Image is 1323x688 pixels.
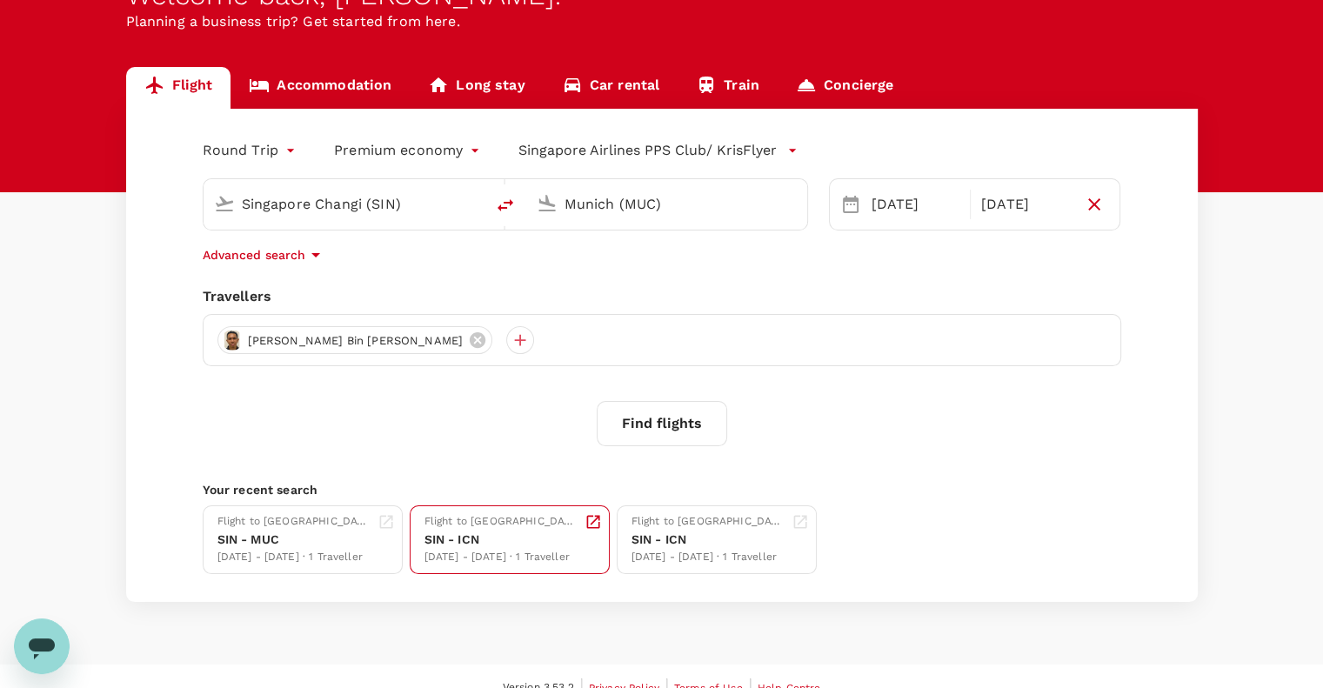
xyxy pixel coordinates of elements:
button: Find flights [597,401,727,446]
a: Accommodation [231,67,410,109]
div: [DATE] - [DATE] · 1 Traveller [631,549,785,566]
button: Open [472,202,476,205]
div: [DATE] [865,187,966,222]
p: Singapore Airlines PPS Club/ KrisFlyer [518,140,777,161]
div: [DATE] [974,187,1076,222]
a: Train [678,67,778,109]
p: Advanced search [203,246,305,264]
div: Premium economy [334,137,484,164]
p: Planning a business trip? Get started from here. [126,11,1198,32]
div: Travellers [203,286,1121,307]
div: Round Trip [203,137,300,164]
a: Flight [126,67,231,109]
button: Open [795,202,798,205]
input: Depart from [242,190,448,217]
input: Going to [565,190,771,217]
div: [PERSON_NAME] Bin [PERSON_NAME] [217,326,493,354]
span: [PERSON_NAME] Bin [PERSON_NAME] [237,332,474,350]
div: SIN - MUC [217,531,371,549]
div: Flight to [GEOGRAPHIC_DATA] [631,513,785,531]
iframe: Button to launch messaging window [14,618,70,674]
a: Long stay [410,67,543,109]
button: Advanced search [203,244,326,265]
div: [DATE] - [DATE] · 1 Traveller [424,549,578,566]
button: delete [484,184,526,226]
div: [DATE] - [DATE] · 1 Traveller [217,549,371,566]
p: Your recent search [203,481,1121,498]
button: Singapore Airlines PPS Club/ KrisFlyer [518,140,798,161]
a: Car rental [544,67,678,109]
div: Flight to [GEOGRAPHIC_DATA] [217,513,371,531]
div: Flight to [GEOGRAPHIC_DATA] [424,513,578,531]
img: avatar-6654046f5d07b.png [222,330,243,351]
div: SIN - ICN [631,531,785,549]
a: Concierge [778,67,912,109]
div: SIN - ICN [424,531,578,549]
